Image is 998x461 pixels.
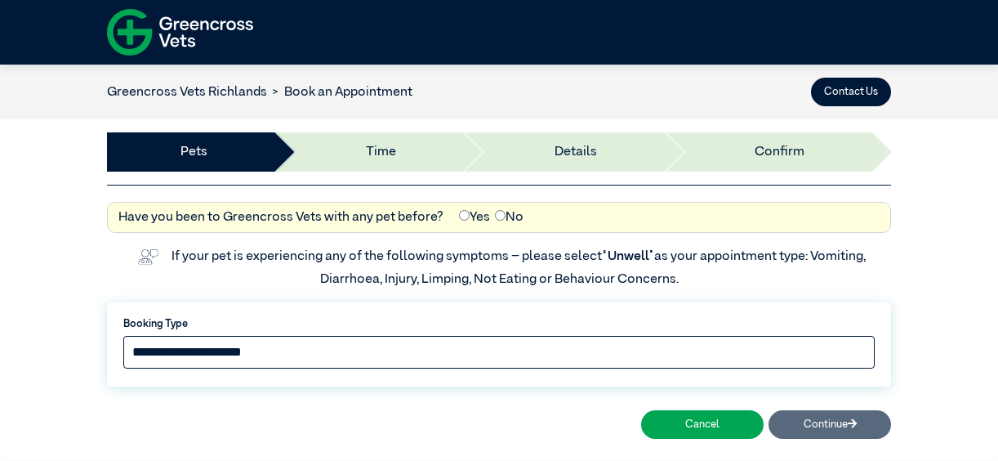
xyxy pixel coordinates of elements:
label: Yes [459,208,490,227]
button: Contact Us [811,78,891,106]
button: Cancel [641,410,764,439]
a: Pets [180,142,207,162]
a: Greencross Vets Richlands [107,86,267,99]
input: Yes [459,210,470,221]
input: No [495,210,506,221]
img: vet [132,244,163,270]
span: “Unwell” [602,250,654,263]
label: Booking Type [123,316,875,332]
label: No [495,208,524,227]
label: Have you been to Greencross Vets with any pet before? [118,208,443,227]
label: If your pet is experiencing any of the following symptoms – please select as your appointment typ... [172,250,868,286]
li: Book an Appointment [267,83,412,102]
img: f-logo [107,4,253,60]
nav: breadcrumb [107,83,412,102]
